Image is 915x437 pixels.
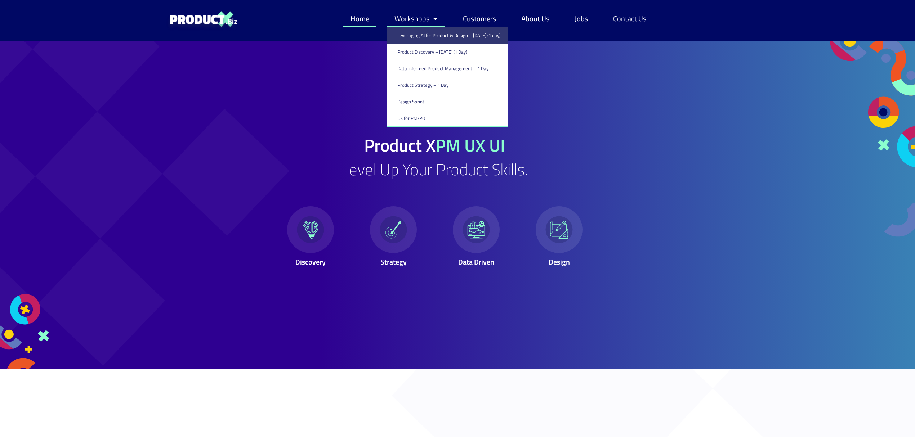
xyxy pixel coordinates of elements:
h1: Product X [364,137,505,154]
a: Leveraging AI for Product & Design – [DATE] (1 day) [387,27,508,44]
a: Customers [456,10,503,27]
ul: Workshops [387,27,508,127]
a: Contact Us [606,10,653,27]
a: About Us [514,10,557,27]
a: Home [343,10,376,27]
a: Workshops [387,10,445,27]
span: Strategy [380,256,406,267]
span: Design [548,256,570,267]
span: Data Driven [458,256,494,267]
a: Jobs [567,10,595,27]
nav: Menu [343,10,653,27]
h2: Level Up Your Product Skills. [341,161,528,177]
span: Discovery [295,256,326,267]
span: PM UX UI [436,132,505,158]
